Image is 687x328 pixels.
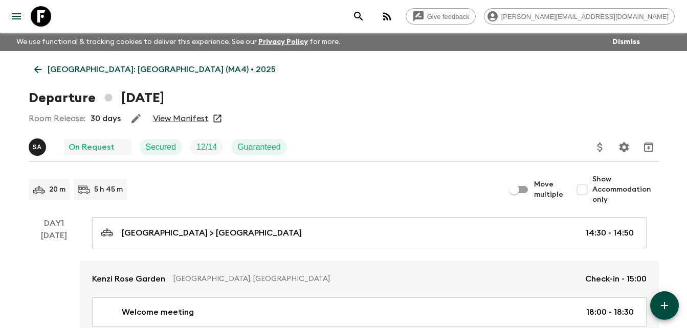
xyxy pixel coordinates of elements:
p: Check-in - 15:00 [585,273,647,285]
p: 20 m [49,184,65,195]
button: Update Price, Early Bird Discount and Costs [590,137,610,157]
button: SA [29,138,48,156]
button: Archive (Completed, Cancelled or Unsynced Departures only) [638,137,659,157]
button: menu [6,6,27,27]
p: Secured [146,141,176,153]
div: Trip Fill [190,139,223,155]
p: Kenzi Rose Garden [92,273,165,285]
p: [GEOGRAPHIC_DATA] > [GEOGRAPHIC_DATA] [122,227,302,239]
span: [PERSON_NAME][EMAIL_ADDRESS][DOMAIN_NAME] [496,13,674,20]
p: S A [33,143,42,151]
p: [GEOGRAPHIC_DATA]: [GEOGRAPHIC_DATA] (MA4) • 2025 [48,63,276,76]
span: Give feedback [422,13,475,20]
div: Secured [140,139,183,155]
a: View Manifest [153,113,209,124]
a: [GEOGRAPHIC_DATA]: [GEOGRAPHIC_DATA] (MA4) • 2025 [29,59,281,80]
div: [PERSON_NAME][EMAIL_ADDRESS][DOMAIN_NAME] [484,8,675,25]
p: We use functional & tracking cookies to deliver this experience. See our for more. [12,33,344,51]
p: 5 h 45 m [94,184,123,195]
p: Day 1 [29,217,80,229]
span: Show Accommodation only [592,174,659,205]
p: 30 days [91,112,121,125]
a: Kenzi Rose Garden[GEOGRAPHIC_DATA], [GEOGRAPHIC_DATA]Check-in - 15:00 [80,261,659,297]
a: Give feedback [406,8,476,25]
p: 18:00 - 18:30 [586,306,634,318]
p: 12 / 14 [196,141,217,153]
p: Room Release: [29,112,85,125]
p: Guaranteed [237,141,281,153]
p: On Request [69,141,115,153]
a: Welcome meeting18:00 - 18:30 [92,297,647,327]
h1: Departure [DATE] [29,88,164,108]
p: 14:30 - 14:50 [586,227,634,239]
a: Privacy Policy [258,38,308,45]
span: Samir Achahri [29,142,48,150]
a: [GEOGRAPHIC_DATA] > [GEOGRAPHIC_DATA]14:30 - 14:50 [92,217,647,248]
button: Dismiss [610,35,642,49]
button: search adventures [348,6,369,27]
p: [GEOGRAPHIC_DATA], [GEOGRAPHIC_DATA] [173,274,577,284]
span: Move multiple [534,179,564,200]
p: Welcome meeting [122,306,194,318]
button: Settings [614,137,634,157]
